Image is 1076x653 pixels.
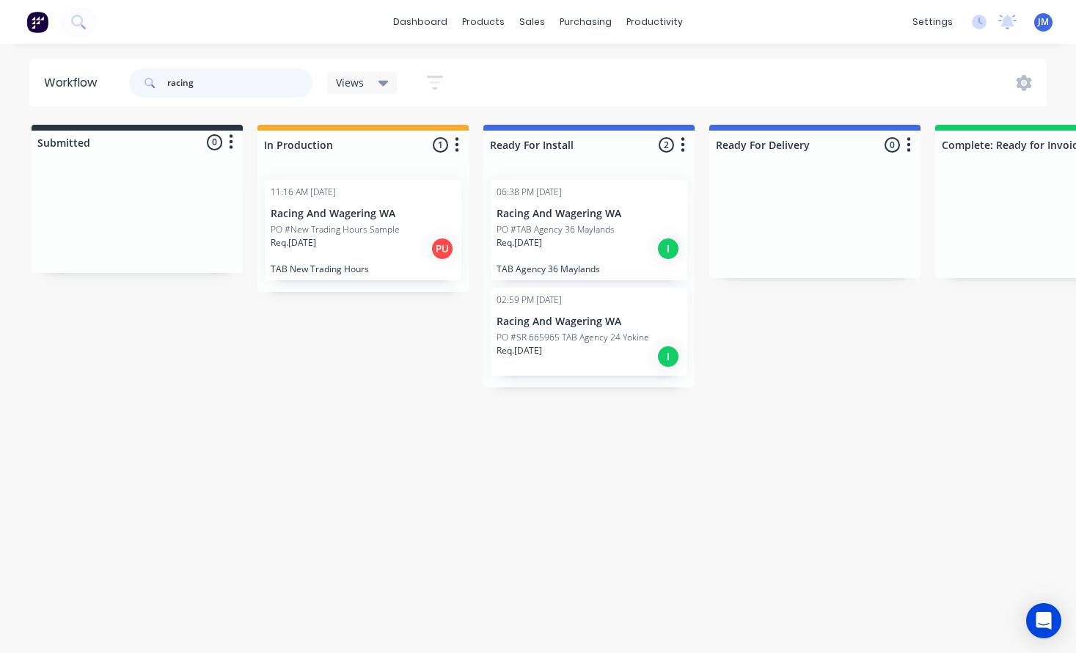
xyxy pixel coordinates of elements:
p: TAB Agency 36 Maylands [497,263,681,274]
div: purchasing [552,11,619,33]
div: sales [512,11,552,33]
span: JM [1038,15,1049,29]
div: I [656,237,680,260]
p: Req. [DATE] [497,344,542,357]
a: dashboard [386,11,455,33]
input: Search for orders... [167,68,312,98]
div: Workflow [44,74,104,92]
p: Req. [DATE] [497,236,542,249]
div: products [455,11,512,33]
div: settings [905,11,960,33]
div: 11:16 AM [DATE] [271,186,336,199]
p: Racing And Wagering WA [271,208,455,220]
div: Open Intercom Messenger [1026,603,1061,638]
div: 02:59 PM [DATE] [497,293,562,307]
span: Views [336,75,364,90]
div: 11:16 AM [DATE]Racing And Wagering WAPO #New Trading Hours SampleReq.[DATE]PUTAB New Trading Hours [265,180,461,280]
p: Req. [DATE] [271,236,316,249]
div: 02:59 PM [DATE]Racing And Wagering WAPO #SR 665965 TAB Agency 24 YokineReq.[DATE]I [491,288,687,376]
p: Racing And Wagering WA [497,315,681,328]
div: 06:38 PM [DATE] [497,186,562,199]
div: productivity [619,11,690,33]
p: TAB New Trading Hours [271,263,455,274]
p: Racing And Wagering WA [497,208,681,220]
div: PU [431,237,454,260]
p: PO #SR 665965 TAB Agency 24 Yokine [497,331,649,344]
p: PO #TAB Agency 36 Maylands [497,223,615,236]
img: Factory [26,11,48,33]
div: I [656,345,680,368]
p: PO #New Trading Hours Sample [271,223,400,236]
div: 06:38 PM [DATE]Racing And Wagering WAPO #TAB Agency 36 MaylandsReq.[DATE]ITAB Agency 36 Maylands [491,180,687,280]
